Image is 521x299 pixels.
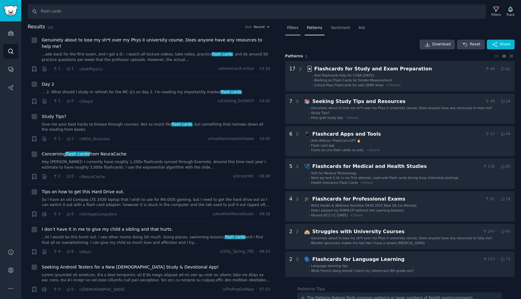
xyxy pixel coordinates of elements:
[53,136,60,142] span: 1
[311,176,458,180] span: Neet pg rank 5.2k in my first attempt, used anki flash cards during busy internship postings
[312,83,313,87] div: -
[485,197,495,202] span: 81
[309,111,310,115] div: -
[62,173,64,180] span: ·
[309,138,310,143] div: -
[482,229,495,234] span: 247
[259,136,270,142] span: 10:50
[42,113,66,120] span: Study Tips?
[42,226,173,233] a: I don’t have it in me to give my child a sibling and that hurts.
[309,180,310,185] div: -
[314,73,375,77] span: Anki flashcards help for CCNA [DATE].
[457,40,484,49] button: Reset
[311,264,348,268] span: Language learning tips
[311,111,329,115] span: Study Tips?
[256,174,257,179] span: ·
[259,174,270,179] span: 09:49
[312,73,313,77] div: -
[259,66,270,72] span: 14:24
[76,249,77,255] span: ·
[487,40,515,49] button: Share
[66,212,74,217] span: 6
[500,131,510,137] span: 44
[287,25,299,31] span: Filters
[289,65,296,87] div: 17
[254,25,265,29] span: Recent
[245,25,252,29] div: Sort
[28,23,45,31] span: Results
[311,208,404,212] span: How I passed my SHRM-CP (without the Learning System)
[42,272,270,283] a: Lorem ipsumdol sit ametcon, A'e s doei temporinc utl E'do magn aliquae ad mi ven qu nost ex ullam...
[233,174,254,179] span: u/VcuteYeti
[53,98,60,104] span: 1
[314,83,384,87] span: Critical Pass Flashcards for sale (DMV area)
[500,197,510,202] span: 19
[49,136,51,142] span: ·
[42,264,219,270] span: Seeking Android Testers for a New [DEMOGRAPHIC_DATA] Study & Devotional App!
[500,257,510,262] span: 73
[304,256,310,262] span: 🗣️
[500,42,510,47] span: Share
[53,287,60,292] span: 0
[311,236,492,240] span: Genuinely about to lose my sh*t over my Phys II university course. Does anyone have any resources...
[309,116,310,120] div: -
[42,81,54,87] a: Day 2
[42,235,270,245] a: ...ht I would be this burnt out. I see other moms doing SO much. Going places, swimming lessons,f...
[259,212,270,217] span: 09:18
[256,287,257,292] span: ·
[79,99,93,104] span: r/Step3
[312,130,483,138] div: Flashcard Apps and Tools
[42,52,270,62] a: ...ade back for the first exam, and I got a D-. I watch all lecture videos, take notes, practicef...
[62,98,64,105] span: ·
[309,171,310,175] div: -
[309,143,310,148] div: -
[76,66,77,72] span: ·
[289,228,292,245] div: 2
[76,136,77,142] span: ·
[222,287,254,292] span: u/findingGodApp
[42,189,124,195] a: Tips on how to get this Hard Drive out.
[311,204,416,207] span: WGU Health & Wellness Nutrition D440 2025 New OA 1st Attempt
[311,269,414,272] span: What French slang should I teach my (American) 8th grade son?
[79,212,117,216] span: r/VintageComputers
[506,12,515,17] div: Track
[42,159,270,170] a: Hey [PERSON_NAME]! I currently have roughly 1,200x flashcards synced through Evernote. Around thi...
[304,163,310,169] span: 🩺
[311,171,357,175] span: SOS for Medical Terminology
[49,66,51,72] span: ·
[309,236,310,240] div: -
[79,250,91,254] span: r/Mom
[289,130,292,152] div: 6
[289,98,292,120] div: 7
[386,83,401,87] span: + 14 more
[259,98,270,104] span: 14:02
[309,269,310,273] div: -
[497,164,498,169] span: ·
[312,195,483,203] div: Flashcards for Professional Exams
[289,163,292,185] div: 5
[360,181,373,184] span: + 2 more
[311,139,361,142] span: Anki Add-on: FlashCard GPT 🔥
[212,212,254,217] span: u/AnotherMovieStudio
[218,98,254,104] span: u/Existing_Dot5653
[311,116,343,119] span: Holy grail study tips
[49,173,51,180] span: ·
[62,66,64,72] span: ·
[49,211,51,217] span: ·
[497,131,498,137] span: ·
[311,148,364,152] span: Como eu crio flash cards no anki.
[42,90,270,95] a: ... 2. What should I study or refresh for the MC q's on day 2. I'm reading my importantly markedf...
[49,249,51,255] span: ·
[345,116,358,119] span: + 4 more
[500,229,510,234] span: 95
[504,5,517,18] button: Track
[47,26,53,29] span: 100
[497,197,498,202] span: ·
[4,5,18,16] img: GummySearch logo
[307,25,322,31] span: Patterns
[309,208,310,212] div: -
[66,249,74,255] span: 8
[79,287,124,292] span: r/[DEMOGRAPHIC_DATA]
[309,106,310,110] div: -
